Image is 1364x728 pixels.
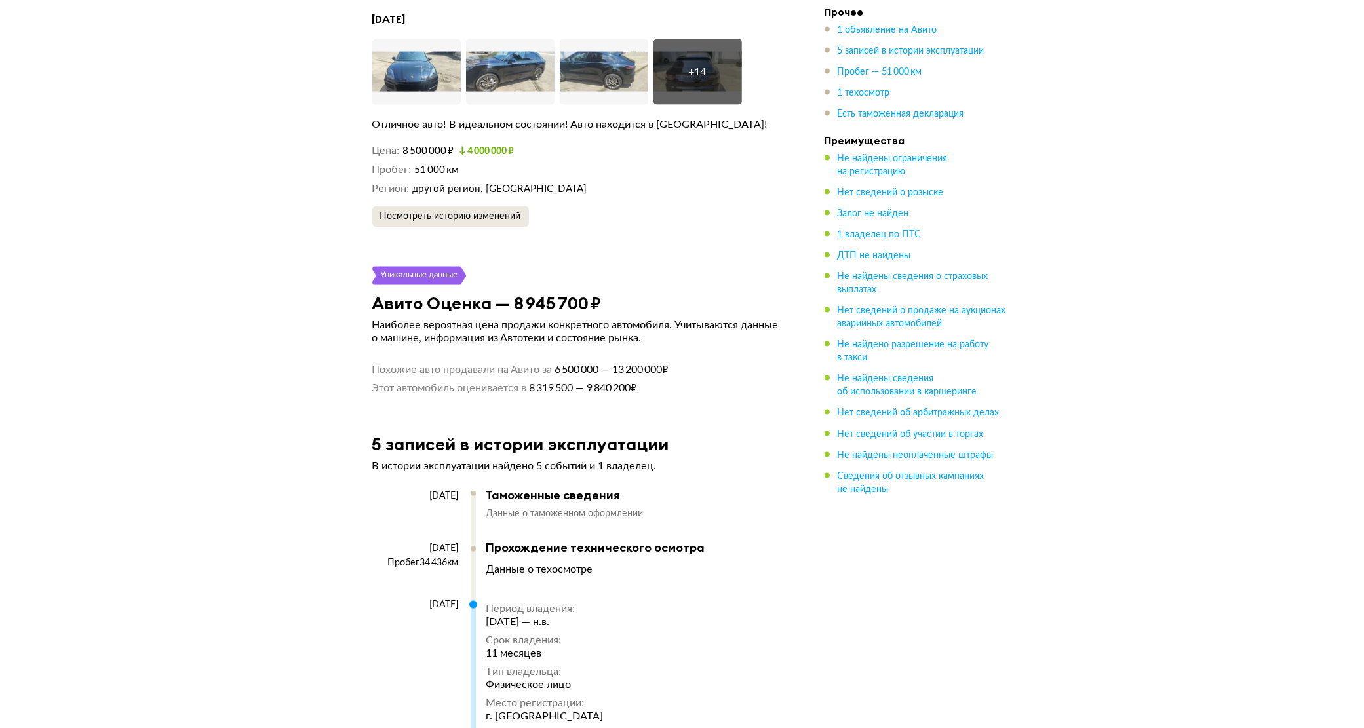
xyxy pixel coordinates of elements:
[486,603,604,616] div: Период владения :
[838,450,994,459] span: Не найдены неоплаченные штрафы
[372,363,553,376] span: Похожие авто продавали на Авито за
[372,163,412,177] dt: Пробег
[838,272,988,294] span: Не найдены сведения о страховых выплатах
[486,541,772,556] div: Прохождение технического осмотра
[686,564,764,581] img: logo
[486,488,772,503] div: Таможенные сведения
[527,381,637,394] span: 8 319 500 — 9 840 200 ₽
[838,251,911,260] span: ДТП не найдены
[838,88,890,98] span: 1 техосмотр
[372,459,785,472] p: В истории эксплуатации найдено 5 событий и 1 владелец.
[838,154,948,176] span: Не найдены ограничения на регистрацию
[486,679,604,692] div: Физическое лицо
[486,634,604,647] div: Срок владения :
[838,26,937,35] span: 1 объявление на Авито
[372,490,459,502] div: [DATE]
[380,267,459,285] div: Уникальные данные
[838,306,1006,328] span: Нет сведений о продаже на аукционах аварийных автомобилей
[838,374,977,396] span: Не найдены сведения об использовании в каршеринге
[372,293,602,313] h3: Авито Оценка — 8 945 700 ₽
[372,182,410,196] dt: Регион
[838,340,989,362] span: Не найдено разрешение на работу в такси
[372,543,459,555] div: [DATE]
[372,12,785,26] h4: [DATE]
[372,144,400,158] dt: Цена
[838,188,944,197] span: Нет сведений о розыске
[560,39,648,105] img: Car Photo
[825,134,1008,147] h4: Преимущества
[838,408,1000,417] span: Нет сведений об арбитражных делах
[486,647,604,661] div: 11 месяцев
[486,666,604,679] div: Тип владельца :
[372,318,785,345] p: Наиболее вероятная цена продажи конкретного автомобиля. Учитываются данные о машине, информация и...
[825,5,1008,18] h4: Прочее
[838,209,909,218] span: Залог не найден
[372,381,527,394] span: Этот автомобиль оценивается в
[486,616,604,629] div: [DATE] — н.в.
[486,697,604,710] div: Место регистрации :
[372,434,669,454] h3: 5 записей в истории эксплуатации
[838,230,922,239] span: 1 владелец по ПТС
[372,558,459,569] div: Пробег 34 436 км
[486,564,593,577] div: Данные о техосмотре
[553,363,669,376] span: 6 500 000 — 13 200 000 ₽
[372,118,785,131] div: Отличное авто! В идеальном состоянии! Авто находится в [GEOGRAPHIC_DATA]!
[372,206,529,227] button: Посмотреть историю изменений
[466,39,555,105] img: Car Photo
[486,509,644,518] span: Данные о таможенном оформлении
[372,39,461,105] img: Car Photo
[414,165,459,175] span: 51 000 км
[402,146,454,156] span: 8 500 000 ₽
[380,212,521,221] span: Посмотреть историю изменений
[838,47,984,56] span: 5 записей в истории эксплуатации
[459,147,514,156] small: 4 000 000 ₽
[689,66,707,79] div: + 14
[412,184,587,194] span: другой регион, [GEOGRAPHIC_DATA]
[838,471,984,493] span: Сведения об отзывных кампаниях не найдены
[486,710,604,723] div: г. [GEOGRAPHIC_DATA]
[838,67,922,77] span: Пробег — 51 000 км
[838,109,964,119] span: Есть таможенная декларация
[838,429,984,438] span: Нет сведений об участии в торгах
[372,600,459,611] div: [DATE]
